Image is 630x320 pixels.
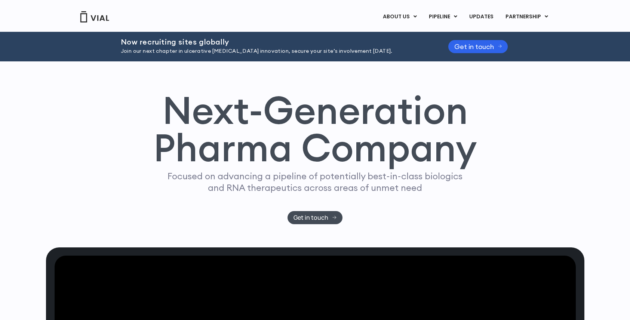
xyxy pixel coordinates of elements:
[377,10,422,23] a: ABOUT USMenu Toggle
[288,211,342,224] a: Get in touch
[463,10,499,23] a: UPDATES
[165,170,466,193] p: Focused on advancing a pipeline of potentially best-in-class biologics and RNA therapeutics acros...
[448,40,508,53] a: Get in touch
[454,44,494,49] span: Get in touch
[80,11,110,22] img: Vial Logo
[153,91,477,167] h1: Next-Generation Pharma Company
[423,10,463,23] a: PIPELINEMenu Toggle
[121,47,430,55] p: Join our next chapter in ulcerative [MEDICAL_DATA] innovation, secure your site’s involvement [DA...
[500,10,554,23] a: PARTNERSHIPMenu Toggle
[121,38,430,46] h2: Now recruiting sites globally
[294,215,328,220] span: Get in touch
